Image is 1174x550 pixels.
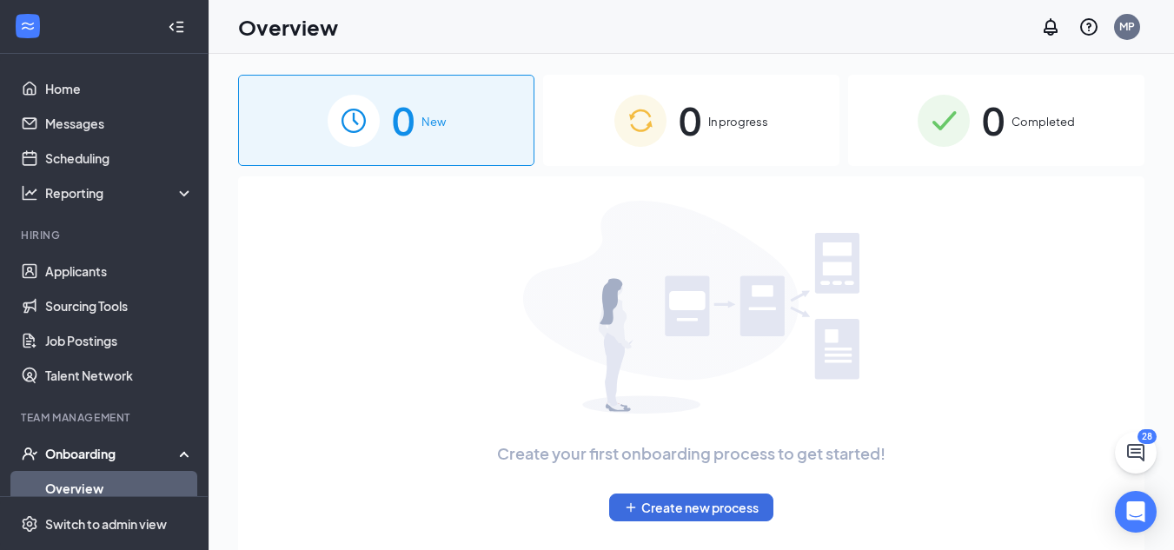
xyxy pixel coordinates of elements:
[1078,17,1099,37] svg: QuestionInfo
[982,90,1005,150] span: 0
[392,90,415,150] span: 0
[421,113,446,130] span: New
[1125,442,1146,463] svg: ChatActive
[21,228,190,242] div: Hiring
[1115,432,1157,474] button: ChatActive
[624,500,638,514] svg: Plus
[45,71,194,106] a: Home
[238,12,338,42] h1: Overview
[1040,17,1061,37] svg: Notifications
[1011,113,1075,130] span: Completed
[497,441,885,466] span: Create your first onboarding process to get started!
[1115,491,1157,533] div: Open Intercom Messenger
[679,90,701,150] span: 0
[19,17,36,35] svg: WorkstreamLogo
[45,471,194,506] a: Overview
[1138,429,1157,444] div: 28
[45,445,179,462] div: Onboarding
[1119,19,1135,34] div: MP
[45,254,194,288] a: Applicants
[168,18,185,36] svg: Collapse
[45,184,195,202] div: Reporting
[708,113,768,130] span: In progress
[45,141,194,176] a: Scheduling
[45,358,194,393] a: Talent Network
[21,184,38,202] svg: Analysis
[45,288,194,323] a: Sourcing Tools
[45,515,167,533] div: Switch to admin view
[21,445,38,462] svg: UserCheck
[45,106,194,141] a: Messages
[609,494,773,521] button: PlusCreate new process
[45,323,194,358] a: Job Postings
[21,515,38,533] svg: Settings
[21,410,190,425] div: Team Management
